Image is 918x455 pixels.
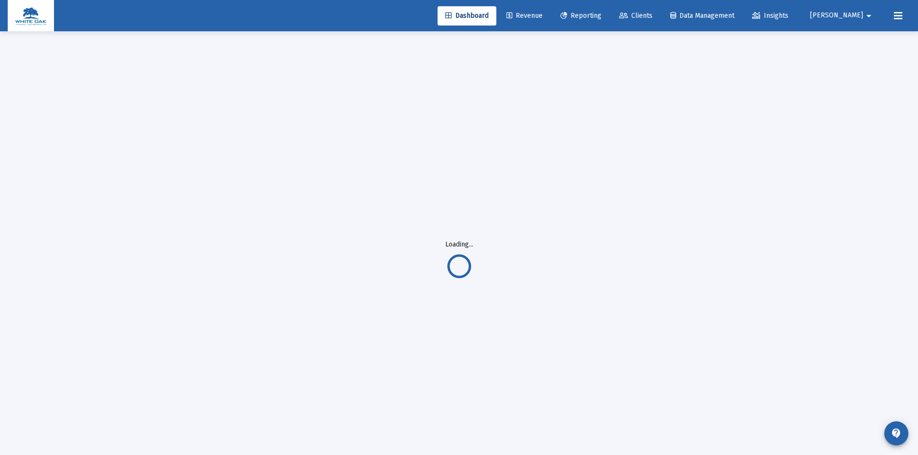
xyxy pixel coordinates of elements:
[810,12,863,20] span: [PERSON_NAME]
[445,12,489,20] span: Dashboard
[891,428,902,439] mat-icon: contact_support
[752,12,788,20] span: Insights
[560,12,601,20] span: Reporting
[553,6,609,26] a: Reporting
[745,6,796,26] a: Insights
[663,6,742,26] a: Data Management
[438,6,496,26] a: Dashboard
[15,6,47,26] img: Dashboard
[619,12,652,20] span: Clients
[612,6,660,26] a: Clients
[863,6,875,26] mat-icon: arrow_drop_down
[506,12,543,20] span: Revenue
[499,6,550,26] a: Revenue
[798,6,886,25] button: [PERSON_NAME]
[670,12,734,20] span: Data Management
